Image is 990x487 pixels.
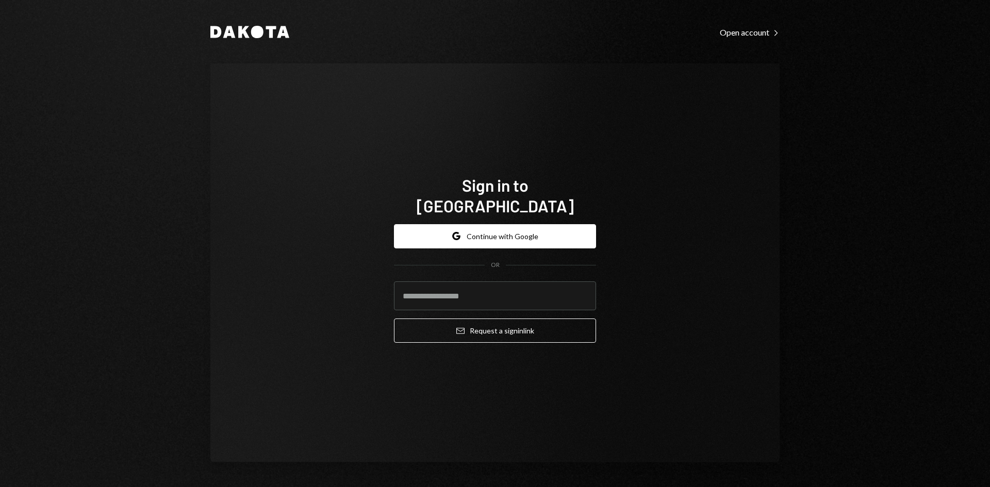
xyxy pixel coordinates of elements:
div: OR [491,261,500,270]
button: Request a signinlink [394,318,596,343]
button: Continue with Google [394,224,596,248]
h1: Sign in to [GEOGRAPHIC_DATA] [394,175,596,216]
div: Open account [720,27,780,38]
a: Open account [720,26,780,38]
